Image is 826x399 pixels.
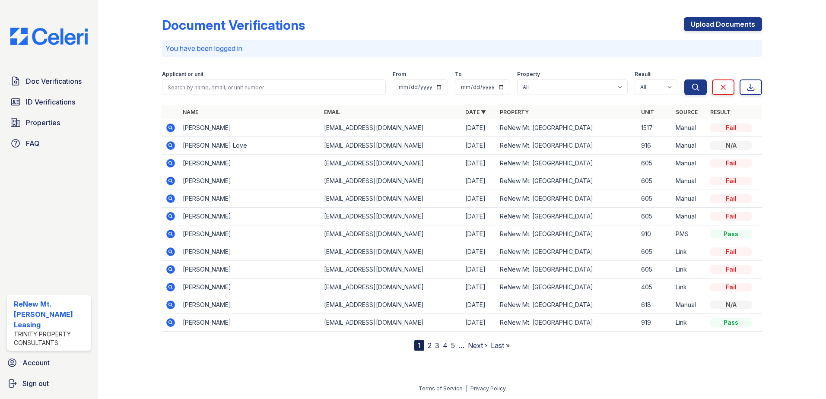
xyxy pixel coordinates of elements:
td: [PERSON_NAME] [179,119,321,137]
td: Manual [672,172,707,190]
a: Unit [641,109,654,115]
label: Property [517,71,540,78]
a: 5 [451,341,455,350]
td: ReNew Mt. [GEOGRAPHIC_DATA] [496,225,638,243]
a: 3 [435,341,439,350]
a: Last » [491,341,510,350]
td: [PERSON_NAME] [179,296,321,314]
td: [EMAIL_ADDRESS][DOMAIN_NAME] [321,314,462,332]
td: [DATE] [462,155,496,172]
td: Link [672,261,707,279]
td: [DATE] [462,119,496,137]
td: 605 [638,190,672,208]
td: [EMAIL_ADDRESS][DOMAIN_NAME] [321,119,462,137]
a: Privacy Policy [470,385,506,392]
td: PMS [672,225,707,243]
td: ReNew Mt. [GEOGRAPHIC_DATA] [496,172,638,190]
div: Pass [710,318,752,327]
td: Manual [672,137,707,155]
td: [EMAIL_ADDRESS][DOMAIN_NAME] [321,296,462,314]
td: [PERSON_NAME] Love [179,137,321,155]
span: … [458,340,464,351]
span: FAQ [26,138,40,149]
td: [EMAIL_ADDRESS][DOMAIN_NAME] [321,137,462,155]
td: [DATE] [462,314,496,332]
span: ID Verifications [26,97,75,107]
div: Fail [710,212,752,221]
a: 4 [443,341,448,350]
a: Email [324,109,340,115]
span: Account [22,358,50,368]
div: Pass [710,230,752,238]
a: Result [710,109,731,115]
td: ReNew Mt. [GEOGRAPHIC_DATA] [496,119,638,137]
td: ReNew Mt. [GEOGRAPHIC_DATA] [496,208,638,225]
td: [PERSON_NAME] [179,314,321,332]
img: CE_Logo_Blue-a8612792a0a2168367f1c8372b55b34899dd931a85d93a1a3d3e32e68fde9ad4.png [3,28,95,45]
td: 910 [638,225,672,243]
td: [DATE] [462,225,496,243]
td: ReNew Mt. [GEOGRAPHIC_DATA] [496,279,638,296]
a: Next › [468,341,487,350]
a: Account [3,354,95,371]
a: 2 [428,341,432,350]
td: [DATE] [462,279,496,296]
td: [DATE] [462,296,496,314]
div: | [466,385,467,392]
a: Name [183,109,198,115]
div: ReNew Mt. [PERSON_NAME] Leasing [14,299,88,330]
td: ReNew Mt. [GEOGRAPHIC_DATA] [496,190,638,208]
td: 605 [638,208,672,225]
td: ReNew Mt. [GEOGRAPHIC_DATA] [496,155,638,172]
td: Manual [672,119,707,137]
label: To [455,71,462,78]
div: N/A [710,141,752,150]
td: 618 [638,296,672,314]
a: Property [500,109,529,115]
a: FAQ [7,135,91,152]
td: Link [672,279,707,296]
div: Fail [710,123,752,132]
td: [DATE] [462,208,496,225]
td: [DATE] [462,243,496,261]
div: Fail [710,194,752,203]
a: ID Verifications [7,93,91,111]
td: Manual [672,296,707,314]
td: [PERSON_NAME] [179,243,321,261]
input: Search by name, email, or unit number [162,79,386,95]
td: ReNew Mt. [GEOGRAPHIC_DATA] [496,243,638,261]
label: Result [635,71,651,78]
div: 1 [414,340,424,351]
td: [DATE] [462,190,496,208]
span: Sign out [22,378,49,389]
td: 919 [638,314,672,332]
td: Manual [672,155,707,172]
div: Fail [710,265,752,274]
label: Applicant or unit [162,71,203,78]
td: [PERSON_NAME] [179,155,321,172]
a: Sign out [3,375,95,392]
div: Fail [710,159,752,168]
td: [PERSON_NAME] [179,190,321,208]
div: Fail [710,283,752,291]
td: 605 [638,155,672,172]
a: Terms of Service [419,385,463,392]
a: Doc Verifications [7,73,91,90]
td: ReNew Mt. [GEOGRAPHIC_DATA] [496,314,638,332]
div: N/A [710,301,752,309]
a: Source [676,109,698,115]
td: [PERSON_NAME] [179,208,321,225]
td: [PERSON_NAME] [179,225,321,243]
td: 605 [638,261,672,279]
td: [EMAIL_ADDRESS][DOMAIN_NAME] [321,243,462,261]
td: [EMAIL_ADDRESS][DOMAIN_NAME] [321,279,462,296]
td: 405 [638,279,672,296]
label: From [393,71,406,78]
span: Doc Verifications [26,76,82,86]
td: ReNew Mt. [GEOGRAPHIC_DATA] [496,137,638,155]
td: [PERSON_NAME] [179,279,321,296]
td: [EMAIL_ADDRESS][DOMAIN_NAME] [321,172,462,190]
div: Trinity Property Consultants [14,330,88,347]
div: Fail [710,247,752,256]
